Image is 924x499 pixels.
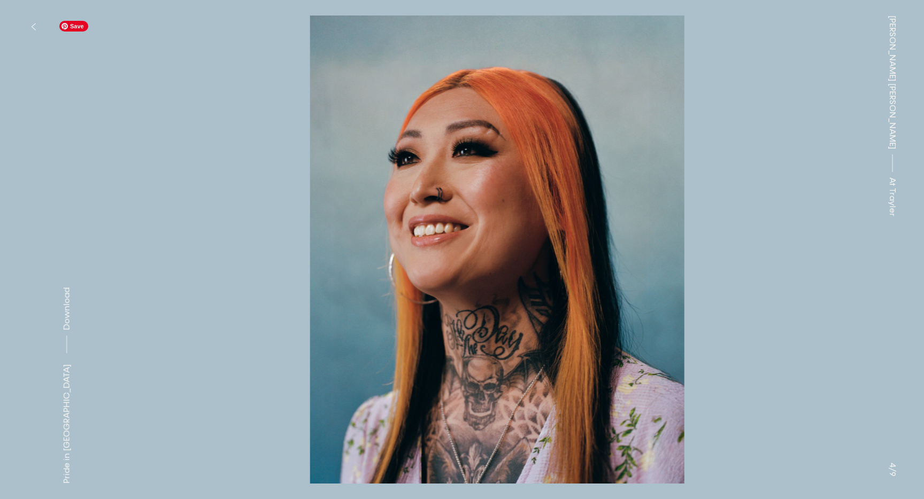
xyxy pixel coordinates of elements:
span: Save [59,21,88,32]
a: [PERSON_NAME] [PERSON_NAME] [886,15,899,149]
span: Download [61,287,72,330]
span: At Trayler [886,177,899,216]
div: Pride in [GEOGRAPHIC_DATA] [60,364,73,484]
button: Download asset [60,287,73,358]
